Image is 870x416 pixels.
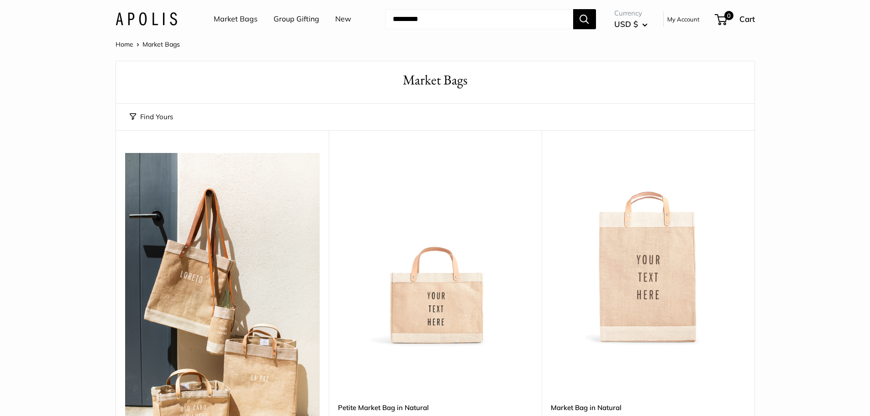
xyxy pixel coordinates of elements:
a: Market Bags [214,12,258,26]
nav: Breadcrumb [116,38,180,50]
input: Search... [385,9,573,29]
img: Market Bag in Natural [551,153,745,348]
a: Market Bag in NaturalMarket Bag in Natural [551,153,745,348]
a: Home [116,40,133,48]
span: Currency [614,7,648,20]
a: Petite Market Bag in Naturaldescription_Effortless style that elevates every moment [338,153,533,348]
button: Find Yours [130,111,173,123]
span: 0 [724,11,733,20]
a: Petite Market Bag in Natural [338,402,533,413]
span: Cart [739,14,755,24]
span: USD $ [614,19,638,29]
h1: Market Bags [130,70,741,90]
img: Apolis [116,12,177,26]
a: 0 Cart [716,12,755,26]
a: My Account [667,14,700,25]
span: Market Bags [142,40,180,48]
a: New [335,12,351,26]
button: Search [573,9,596,29]
img: Petite Market Bag in Natural [338,153,533,348]
a: Market Bag in Natural [551,402,745,413]
a: Group Gifting [274,12,319,26]
button: USD $ [614,17,648,32]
